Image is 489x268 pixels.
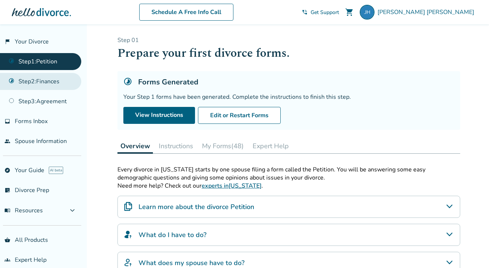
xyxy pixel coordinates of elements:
a: Schedule A Free Info Call [139,4,233,21]
span: Forms Inbox [15,117,48,125]
iframe: Chat Widget [452,233,489,268]
span: flag_2 [4,39,10,45]
div: What do I have to do? [117,224,460,246]
div: Your Step 1 forms have been generated. Complete the instructions to finish this step. [123,93,454,101]
h4: What do I have to do? [139,230,206,240]
span: [PERSON_NAME] [PERSON_NAME] [377,8,477,16]
span: Get Support [311,9,339,16]
img: What do I have to do? [124,230,133,239]
span: Resources [4,206,43,215]
span: AI beta [49,167,63,174]
button: My Forms(48) [199,139,247,153]
h4: Learn more about the divorce Petition [139,202,254,212]
p: Need more help? Check out our . [117,182,460,190]
a: phone_in_talkGet Support [302,9,339,16]
button: Edit or Restart Forms [198,107,281,124]
h4: What does my spouse have to do? [139,258,244,268]
div: Learn more about the divorce Petition [117,196,460,218]
img: Learn more about the divorce Petition [124,202,133,211]
p: Step 0 1 [117,36,460,44]
h5: Forms Generated [138,77,198,87]
span: inbox [4,118,10,124]
span: expand_more [68,206,77,215]
a: View Instructions [123,107,195,124]
button: Expert Help [250,139,292,153]
span: groups [4,257,10,263]
span: menu_book [4,208,10,213]
a: experts in[US_STATE] [202,182,261,190]
span: phone_in_talk [302,9,308,15]
span: people [4,138,10,144]
p: Every divorce in [US_STATE] starts by one spouse filing a form called the Petition. You will be a... [117,166,460,182]
img: veloracer13@gmail.com [360,5,375,20]
span: explore [4,167,10,173]
span: list_alt_check [4,187,10,193]
button: Instructions [156,139,196,153]
span: shopping_cart [345,8,354,17]
span: shopping_basket [4,237,10,243]
img: What does my spouse have to do? [124,258,133,267]
h1: Prepare your first divorce forms. [117,44,460,62]
button: Overview [117,139,153,154]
